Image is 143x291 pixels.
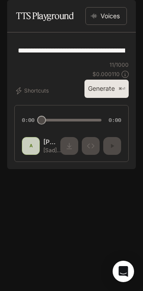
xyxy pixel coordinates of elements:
[93,70,120,78] p: $ 0.000110
[85,7,127,25] button: Voices
[109,61,129,69] p: 11 / 1000
[7,4,23,20] button: open drawer
[118,86,125,92] p: ⌘⏎
[14,84,52,98] button: Shortcuts
[16,7,73,25] h1: TTS Playground
[113,261,134,282] div: Open Intercom Messenger
[84,80,129,98] button: Generate⌘⏎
